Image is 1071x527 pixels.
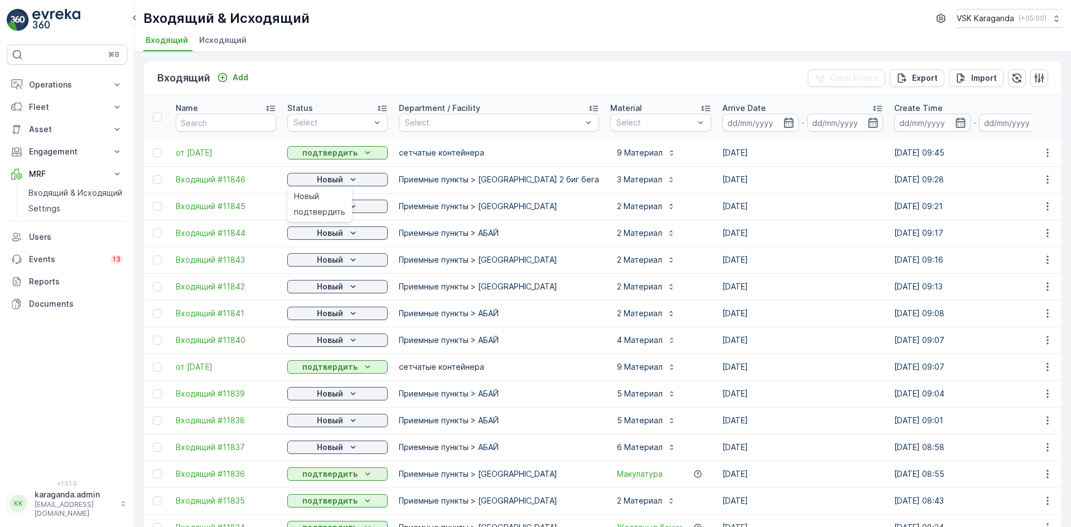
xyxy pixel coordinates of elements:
button: Новый [287,333,388,347]
p: Users [29,231,123,243]
span: Входящий #11844 [176,228,276,239]
p: Select [405,117,582,128]
p: Входящий [157,70,210,86]
p: подтвердить [302,468,358,480]
button: 4 Материал [610,331,683,349]
a: Входящий #11845 [176,201,276,212]
p: Import [971,72,997,84]
a: от 25.09.2025 [176,147,276,158]
p: подтвердить [302,495,358,506]
input: dd/mm/yyyy [894,114,971,132]
p: ⌘B [108,50,119,59]
p: подтвердить [302,361,358,373]
p: 3 Материал [617,174,662,185]
p: Status [287,103,313,114]
td: [DATE] [717,193,889,220]
img: logo [7,9,29,31]
button: Новый [287,387,388,400]
button: 3 Материал [610,171,682,188]
p: Новый [317,388,343,399]
td: [DATE] [717,166,889,193]
p: 6 Материал [617,442,663,453]
button: Fleet [7,96,127,118]
button: Новый [287,173,388,186]
button: Новый [287,280,388,293]
p: Приемные пункты > АБАЙ [399,388,599,399]
div: Toggle Row Selected [153,309,162,318]
td: [DATE] 09:16 [889,246,1060,273]
button: подтвердить [287,494,388,507]
a: Входящий #11842 [176,281,276,292]
p: Входящий & Исходящий [28,187,122,199]
button: Add [213,71,253,84]
td: [DATE] 09:07 [889,354,1060,380]
input: Search [176,114,276,132]
p: Новый [317,228,343,239]
td: [DATE] 08:43 [889,487,1060,514]
p: Fleet [29,101,105,113]
a: Входящий #11838 [176,415,276,426]
ul: Новый [287,186,352,222]
a: Входящий #11840 [176,335,276,346]
td: [DATE] [717,139,889,166]
td: [DATE] [717,434,889,461]
button: Operations [7,74,127,96]
p: VSK Karaganda [957,13,1014,24]
p: Приемные пункты > АБАЙ [399,415,599,426]
td: [DATE] [717,354,889,380]
p: Новый [317,281,343,292]
p: 5 Материал [617,388,663,399]
div: Toggle Row Selected [153,229,162,238]
td: [DATE] 09:28 [889,166,1060,193]
p: Приемные пункты > [GEOGRAPHIC_DATA] [399,468,599,480]
p: 2 Материал [617,281,662,292]
a: от 24.09.2025 [176,361,276,373]
span: подтвердить [294,206,345,217]
span: от [DATE] [176,147,276,158]
p: karaganda.admin [35,489,115,500]
p: Select [293,117,370,128]
button: MRF [7,163,127,185]
td: [DATE] [717,327,889,354]
input: dd/mm/yyyy [722,114,799,132]
button: Новый [287,414,388,427]
p: 2 Материал [617,228,662,239]
p: Asset [29,124,105,135]
p: 5 Материал [617,415,663,426]
span: Входящий #11837 [176,442,276,453]
div: Toggle Row Selected [153,443,162,452]
span: Входящий #11839 [176,388,276,399]
p: Новый [317,174,343,185]
p: Новый [317,254,343,265]
td: [DATE] [717,380,889,407]
td: [DATE] 09:07 [889,327,1060,354]
td: [DATE] 09:21 [889,193,1060,220]
button: Новый [287,253,388,267]
button: KKkaraganda.admin[EMAIL_ADDRESS][DOMAIN_NAME] [7,489,127,518]
p: Add [233,72,248,83]
p: Documents [29,298,123,310]
p: сетчатыe контейнера [399,361,599,373]
div: Toggle Row Selected [153,416,162,425]
div: Toggle Row Selected [153,282,162,291]
span: Входящий #11836 [176,468,276,480]
input: dd/mm/yyyy [979,114,1055,132]
a: Входящий #11846 [176,174,276,185]
button: 5 Материал [610,412,683,429]
p: Settings [28,203,60,214]
td: [DATE] [717,273,889,300]
p: MRF [29,168,105,180]
div: Toggle Row Selected [153,496,162,505]
button: Новый [287,441,388,454]
button: 2 Материал [610,224,682,242]
td: [DATE] 09:01 [889,407,1060,434]
p: 9 Материал [617,361,663,373]
p: ( +05:00 ) [1019,14,1046,23]
span: v 1.51.0 [7,480,127,487]
button: подтвердить [287,360,388,374]
a: Reports [7,270,127,293]
p: Events [29,254,104,265]
p: Новый [317,308,343,319]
